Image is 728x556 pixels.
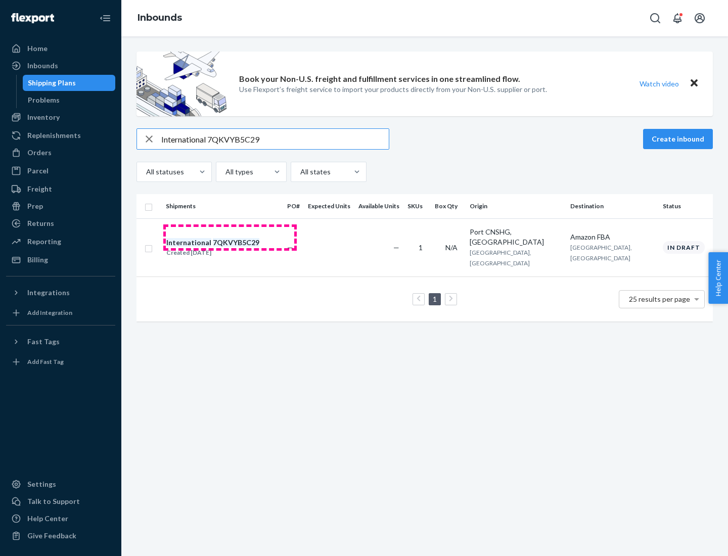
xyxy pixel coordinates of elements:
[470,227,562,247] div: Port CNSHG, [GEOGRAPHIC_DATA]
[27,112,60,122] div: Inventory
[690,8,710,28] button: Open account menu
[27,61,58,71] div: Inbounds
[431,194,466,218] th: Box Qty
[145,167,146,177] input: All statuses
[138,12,182,23] a: Inbounds
[287,243,293,252] span: —
[645,8,665,28] button: Open Search Box
[27,201,43,211] div: Prep
[23,75,116,91] a: Shipping Plans
[224,167,225,177] input: All types
[213,238,259,247] em: 7QKVYB5C29
[403,194,431,218] th: SKUs
[27,184,52,194] div: Freight
[6,305,115,321] a: Add Integration
[27,514,68,524] div: Help Center
[667,8,688,28] button: Open notifications
[629,295,690,303] span: 25 results per page
[27,255,48,265] div: Billing
[27,43,48,54] div: Home
[27,337,60,347] div: Fast Tags
[23,92,116,108] a: Problems
[27,496,80,506] div: Talk to Support
[239,84,547,95] p: Use Flexport’s freight service to import your products directly from your Non-U.S. supplier or port.
[6,528,115,544] button: Give Feedback
[6,252,115,268] a: Billing
[659,194,713,218] th: Status
[708,252,728,304] button: Help Center
[354,194,403,218] th: Available Units
[95,8,115,28] button: Close Navigation
[470,249,531,267] span: [GEOGRAPHIC_DATA], [GEOGRAPHIC_DATA]
[6,354,115,370] a: Add Fast Tag
[6,40,115,57] a: Home
[299,167,300,177] input: All states
[166,248,259,258] div: Created [DATE]
[566,194,659,218] th: Destination
[11,13,54,23] img: Flexport logo
[27,357,64,366] div: Add Fast Tag
[570,244,632,262] span: [GEOGRAPHIC_DATA], [GEOGRAPHIC_DATA]
[6,163,115,179] a: Parcel
[6,145,115,161] a: Orders
[304,194,354,218] th: Expected Units
[466,194,566,218] th: Origin
[6,493,115,509] a: Talk to Support
[283,194,304,218] th: PO#
[570,232,655,242] div: Amazon FBA
[6,215,115,231] a: Returns
[239,73,520,85] p: Book your Non-U.S. freight and fulfillment services in one streamlined flow.
[6,109,115,125] a: Inventory
[27,218,54,228] div: Returns
[6,511,115,527] a: Help Center
[6,285,115,301] button: Integrations
[161,129,389,149] input: Search inbounds by name, destination, msku...
[431,295,439,303] a: Page 1 is your current page
[445,243,458,252] span: N/A
[27,531,76,541] div: Give Feedback
[27,130,81,141] div: Replenishments
[6,476,115,492] a: Settings
[28,95,60,105] div: Problems
[688,76,701,91] button: Close
[663,241,705,254] div: In draft
[633,76,686,91] button: Watch video
[129,4,190,33] ol: breadcrumbs
[28,78,76,88] div: Shipping Plans
[27,237,61,247] div: Reporting
[419,243,423,252] span: 1
[643,129,713,149] button: Create inbound
[27,166,49,176] div: Parcel
[393,243,399,252] span: —
[6,234,115,250] a: Reporting
[27,148,52,158] div: Orders
[27,479,56,489] div: Settings
[6,334,115,350] button: Fast Tags
[6,58,115,74] a: Inbounds
[162,194,283,218] th: Shipments
[27,308,72,317] div: Add Integration
[6,181,115,197] a: Freight
[6,198,115,214] a: Prep
[166,238,211,247] em: International
[27,288,70,298] div: Integrations
[6,127,115,144] a: Replenishments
